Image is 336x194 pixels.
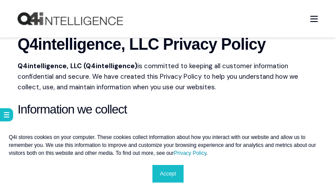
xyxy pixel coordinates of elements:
a: Accept [152,165,184,183]
p: is committed to keeping all customer information confidential and secure. We have created this Pr... [18,61,318,93]
strong: Q4intelligence, LLC (Q4intelligence) [18,62,137,70]
a: Privacy Policy [174,150,206,156]
a: Open Burger Menu [305,11,323,26]
a: Back to Home [18,12,123,26]
p: Q4i stores cookies on your computer. These cookies collect information about how you interact wit... [9,133,327,157]
iframe: Chat Widget [139,73,336,194]
img: Q4intelligence, LLC logo [18,12,123,26]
